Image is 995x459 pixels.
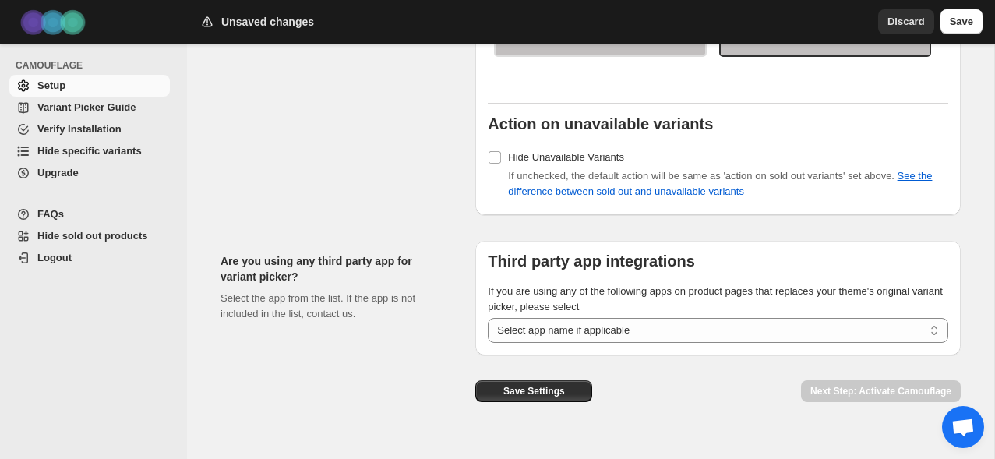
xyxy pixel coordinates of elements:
[37,167,79,178] span: Upgrade
[37,79,65,91] span: Setup
[37,252,72,263] span: Logout
[508,151,624,163] span: Hide Unavailable Variants
[37,230,148,242] span: Hide sold out products
[16,59,176,72] span: CAMOUFLAGE
[37,101,136,113] span: Variant Picker Guide
[508,170,932,197] span: If unchecked, the default action will be same as 'action on sold out variants' set above.
[9,75,170,97] a: Setup
[221,292,415,320] span: Select the app from the list. If the app is not included in the list, contact us.
[221,253,450,284] h2: Are you using any third party app for variant picker?
[887,14,925,30] span: Discard
[488,115,713,132] b: Action on unavailable variants
[9,203,170,225] a: FAQs
[878,9,934,34] button: Discard
[9,225,170,247] a: Hide sold out products
[9,140,170,162] a: Hide specific variants
[488,285,943,312] span: If you are using any of the following apps on product pages that replaces your theme's original v...
[503,385,565,397] span: Save Settings
[221,14,314,30] h2: Unsaved changes
[9,118,170,140] a: Verify Installation
[9,247,170,269] a: Logout
[950,14,973,30] span: Save
[37,123,122,135] span: Verify Installation
[940,9,983,34] button: Save
[488,252,695,270] b: Third party app integrations
[37,208,64,220] span: FAQs
[37,145,142,157] span: Hide specific variants
[475,380,592,402] button: Save Settings
[9,97,170,118] a: Variant Picker Guide
[942,406,984,448] a: Chat abierto
[9,162,170,184] a: Upgrade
